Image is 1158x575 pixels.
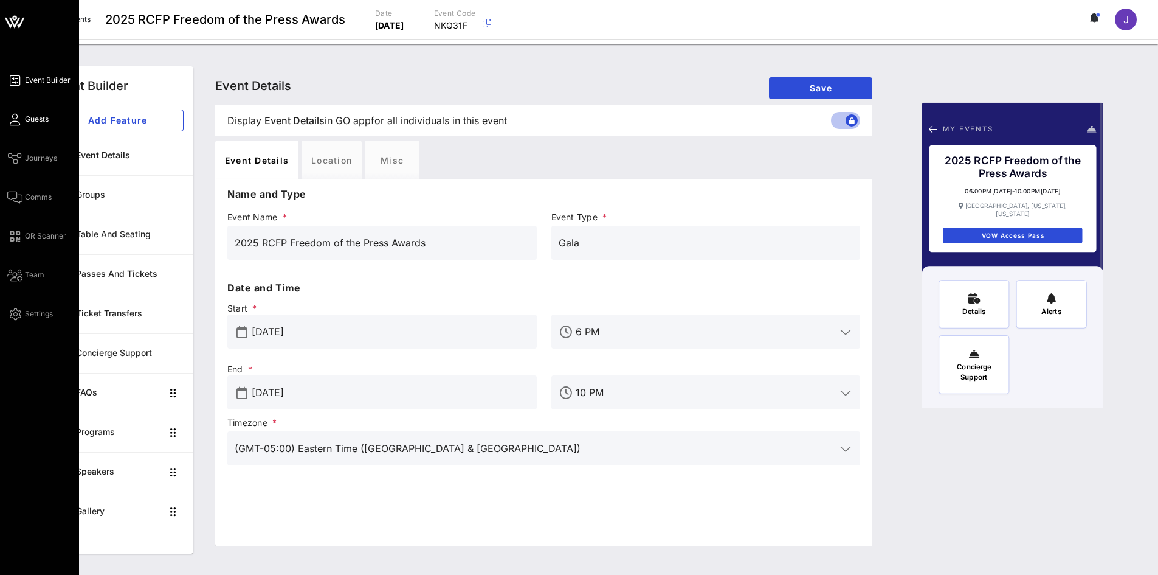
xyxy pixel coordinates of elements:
a: Gallery [41,492,193,531]
p: Date [375,7,404,19]
p: NKQ31F [434,19,476,32]
input: Timezone [235,439,836,458]
span: QR Scanner [25,231,66,242]
div: Programs [76,427,162,437]
a: Event Details [41,136,193,175]
span: Guests [25,114,49,125]
div: Concierge Support [76,348,184,358]
div: Event Builder [51,77,128,95]
input: Start Date [252,322,529,341]
span: Event Name [227,211,537,223]
span: Comms [25,192,52,203]
p: Name and Type [227,187,860,201]
button: prepend icon [236,326,247,338]
a: Team [7,268,44,282]
span: Team [25,270,44,281]
input: Event Name [235,233,529,253]
div: Speakers [76,467,162,477]
span: Save [779,83,863,93]
a: FAQs [41,373,193,413]
span: End [227,363,537,375]
a: Groups [41,175,193,215]
span: Start [227,302,537,315]
span: Settings [25,308,53,319]
input: Event Type [559,233,853,253]
a: QR Scanner [7,229,66,243]
button: Add Feature [51,110,184,131]
div: J [1115,9,1137,30]
input: End Date [252,383,529,402]
p: Event Code [434,7,476,19]
a: Concierge Support [41,333,193,373]
a: Comms [7,190,52,204]
div: Event Details [215,141,298,179]
div: Table and Seating [76,229,184,240]
div: Location [302,141,362,179]
span: Display in GO app [227,113,507,128]
a: Speakers [41,452,193,492]
span: Timezone [227,417,860,429]
a: Passes and Tickets [41,254,193,294]
div: Event Details [76,150,184,161]
span: for all individuals in this event [371,113,507,128]
div: Ticket Transfers [76,308,184,319]
button: Save [769,77,872,99]
a: Ticket Transfers [41,294,193,333]
button: prepend icon [236,387,247,399]
div: Groups [76,190,184,200]
span: Event Builder [25,75,71,86]
div: Misc [365,141,419,179]
input: End Time [576,383,836,402]
span: 2025 RCFP Freedom of the Press Awards [105,10,345,29]
a: Settings [7,307,53,321]
a: Programs [41,413,193,452]
input: Start Time [576,322,836,341]
div: Passes and Tickets [76,269,184,279]
p: Date and Time [227,281,860,295]
span: Event Type [551,211,861,223]
span: Event Details [215,78,291,93]
span: J [1123,13,1129,26]
a: Journeys [7,151,57,166]
a: Table and Seating [41,215,193,254]
div: FAQs [76,388,162,398]
span: Event Details [264,113,325,128]
span: Journeys [25,153,57,164]
a: Guests [7,112,49,127]
span: Add Feature [61,115,173,125]
p: [DATE] [375,19,404,32]
div: Gallery [76,506,162,517]
a: Event Builder [7,73,71,88]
